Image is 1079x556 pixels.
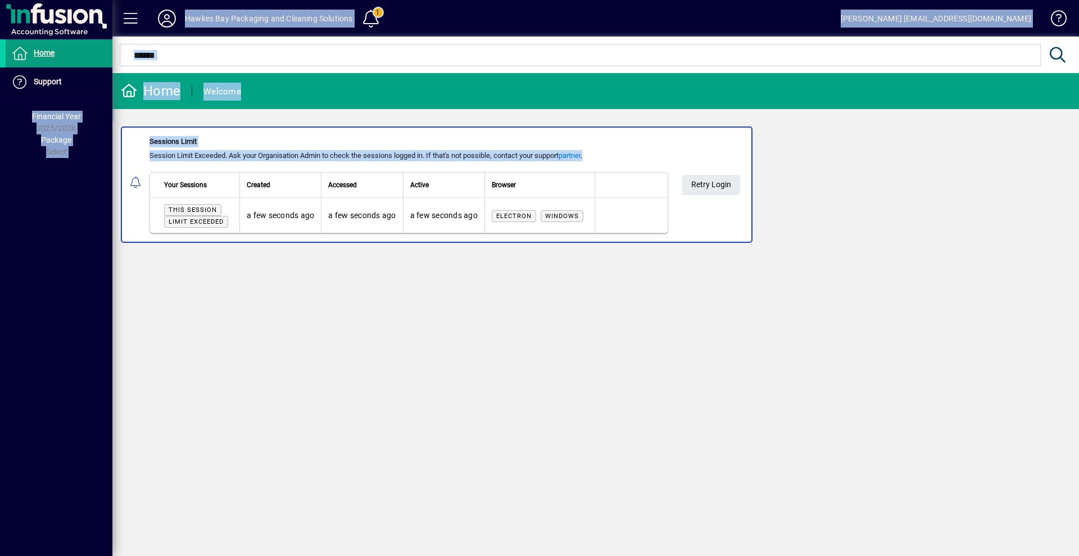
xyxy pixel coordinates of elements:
span: Retry Login [691,175,731,194]
span: Support [34,77,62,86]
span: Limit exceeded [169,218,224,225]
div: Welcome [203,83,241,101]
span: Package [41,135,71,144]
button: Profile [149,8,185,29]
div: Sessions Limit [149,136,668,147]
div: [PERSON_NAME] [EMAIL_ADDRESS][DOMAIN_NAME] [841,10,1031,28]
span: Electron [496,213,532,220]
a: Knowledge Base [1042,2,1065,39]
span: Active [410,179,429,191]
a: partner [559,151,581,160]
span: Accessed [328,179,357,191]
td: a few seconds ago [239,198,321,233]
app-alert-notification-menu-item: Sessions Limit [112,126,1079,243]
div: Session Limit Exceeded. Ask your Organisation Admin to check the sessions logged in. If that's no... [149,150,668,161]
div: Hawkes Bay Packaging and Cleaning Solutions [185,10,353,28]
span: Your Sessions [164,179,207,191]
td: a few seconds ago [321,198,402,233]
span: This session [169,206,217,214]
div: Home [121,82,180,100]
td: a few seconds ago [403,198,484,233]
button: Retry Login [682,175,740,195]
span: Windows [545,213,579,220]
a: Support [6,68,112,96]
span: Home [34,48,55,57]
span: Browser [492,179,516,191]
span: Created [247,179,270,191]
span: Financial Year [32,112,81,121]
